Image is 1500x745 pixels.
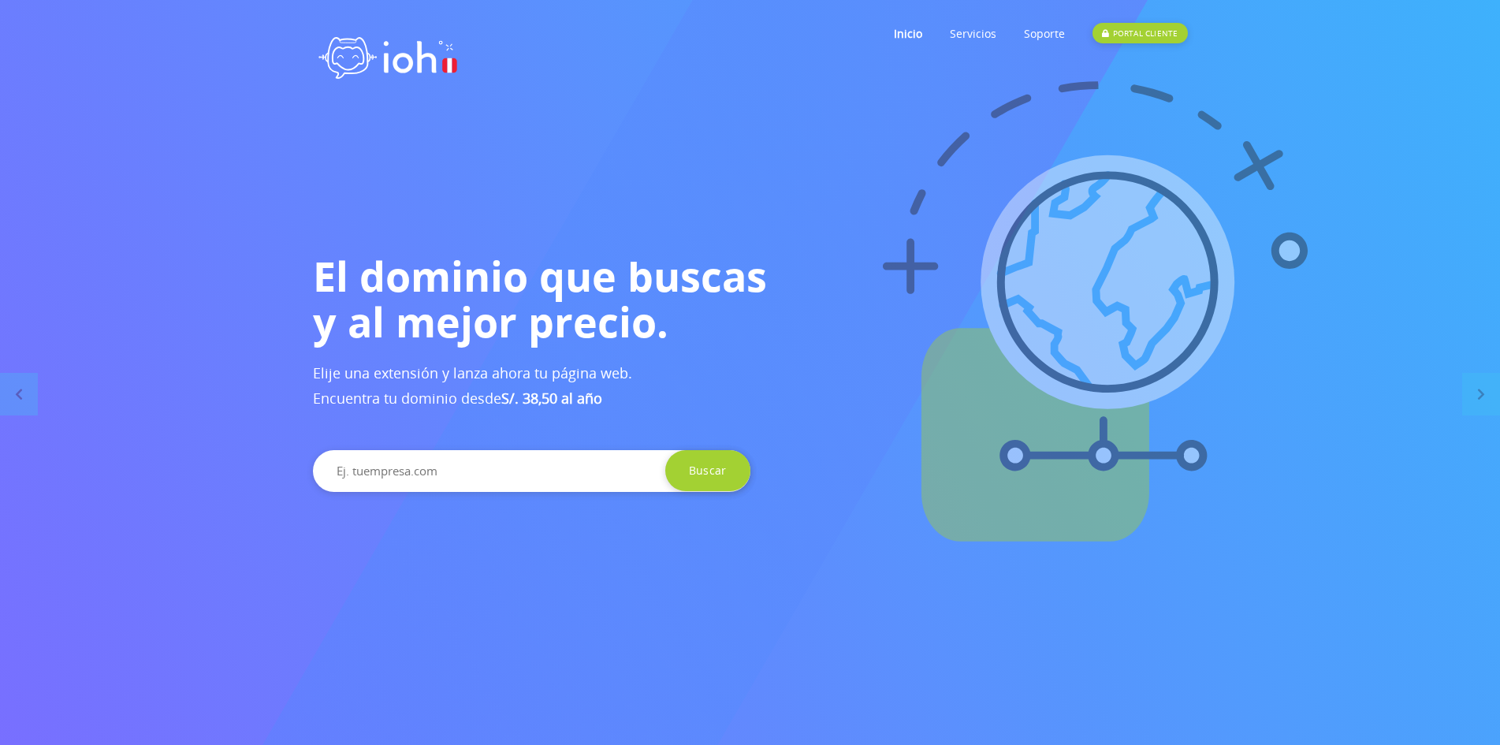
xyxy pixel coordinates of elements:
[313,20,463,90] img: logo ioh
[1092,23,1187,43] div: PORTAL CLIENTE
[313,360,1188,411] h3: Elije una extensión y lanza ahora tu página web. Encuentra tu dominio desde
[1092,2,1187,65] a: PORTAL CLIENTE
[950,2,996,65] a: Servicios
[894,2,922,65] a: Inicio
[1024,2,1065,65] a: Soporte
[501,389,602,408] b: S/. 38,50 al año
[313,450,750,492] input: Ej. tuempresa.com
[665,450,750,491] input: Buscar
[313,253,1188,345] h1: El dominio que buscas y al mejor precio.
